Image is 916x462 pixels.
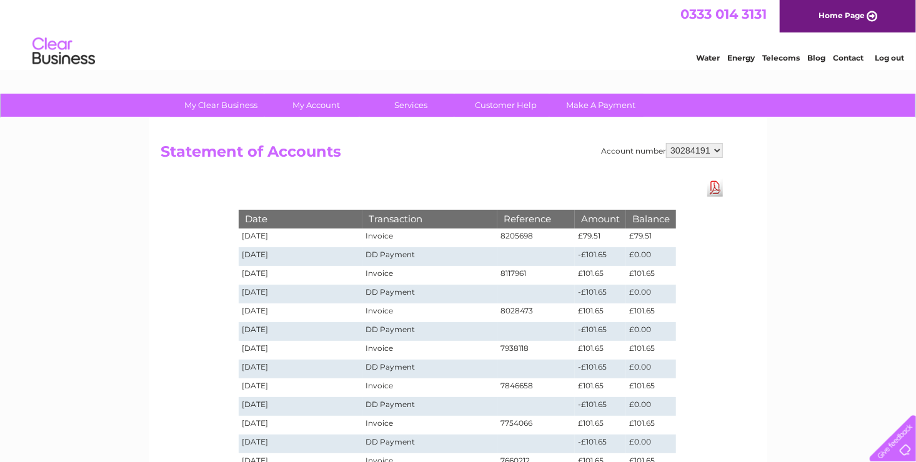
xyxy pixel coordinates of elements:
[762,53,800,62] a: Telecoms
[626,229,676,247] td: £79.51
[626,378,676,397] td: £101.65
[497,229,575,247] td: 8205698
[626,435,676,453] td: £0.00
[32,32,96,71] img: logo.png
[626,303,676,322] td: £101.65
[601,143,723,158] div: Account number
[362,266,497,285] td: Invoice
[360,94,463,117] a: Services
[362,303,497,322] td: Invoice
[575,341,626,360] td: £101.65
[455,94,558,117] a: Customer Help
[497,341,575,360] td: 7938118
[239,210,362,228] th: Date
[239,266,362,285] td: [DATE]
[265,94,368,117] a: My Account
[575,397,626,416] td: -£101.65
[362,435,497,453] td: DD Payment
[239,229,362,247] td: [DATE]
[164,7,754,61] div: Clear Business is a trading name of Verastar Limited (registered in [GEOGRAPHIC_DATA] No. 3667643...
[575,303,626,322] td: £101.65
[239,397,362,416] td: [DATE]
[696,53,720,62] a: Water
[239,303,362,322] td: [DATE]
[362,416,497,435] td: Invoice
[239,322,362,341] td: [DATE]
[626,285,676,303] td: £0.00
[161,143,723,167] h2: Statement of Accounts
[575,210,626,228] th: Amount
[362,210,497,228] th: Transaction
[727,53,755,62] a: Energy
[362,247,497,266] td: DD Payment
[833,53,864,62] a: Contact
[626,397,676,416] td: £0.00
[170,94,273,117] a: My Clear Business
[239,435,362,453] td: [DATE]
[362,322,497,341] td: DD Payment
[626,360,676,378] td: £0.00
[680,6,767,22] a: 0333 014 3131
[362,378,497,397] td: Invoice
[626,341,676,360] td: £101.65
[626,416,676,435] td: £101.65
[239,285,362,303] td: [DATE]
[550,94,653,117] a: Make A Payment
[575,416,626,435] td: £101.65
[239,416,362,435] td: [DATE]
[575,229,626,247] td: £79.51
[362,229,497,247] td: Invoice
[497,303,575,322] td: 8028473
[239,341,362,360] td: [DATE]
[575,266,626,285] td: £101.65
[497,378,575,397] td: 7846658
[575,247,626,266] td: -£101.65
[575,378,626,397] td: £101.65
[575,435,626,453] td: -£101.65
[362,285,497,303] td: DD Payment
[626,266,676,285] td: £101.65
[239,378,362,397] td: [DATE]
[497,210,575,228] th: Reference
[626,322,676,341] td: £0.00
[362,397,497,416] td: DD Payment
[497,266,575,285] td: 8117961
[807,53,825,62] a: Blog
[575,285,626,303] td: -£101.65
[239,360,362,378] td: [DATE]
[362,360,497,378] td: DD Payment
[362,341,497,360] td: Invoice
[239,247,362,266] td: [DATE]
[575,322,626,341] td: -£101.65
[626,247,676,266] td: £0.00
[575,360,626,378] td: -£101.65
[707,179,723,197] a: Download Pdf
[626,210,676,228] th: Balance
[497,416,575,435] td: 7754066
[875,53,904,62] a: Log out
